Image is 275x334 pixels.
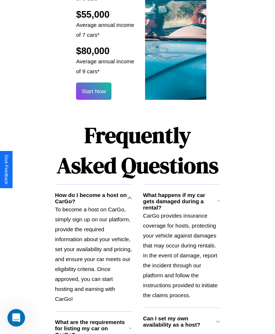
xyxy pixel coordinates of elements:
h2: $55,000 [76,9,137,20]
h3: How do I become a host on CarGo? [55,192,127,204]
h3: Can I set my own availability as a host? [143,315,216,328]
div: Give Feedback [4,155,9,184]
h2: $80,000 [76,46,137,56]
p: Average annual income of 9 cars* [76,56,137,76]
h3: What happens if my car gets damaged during a rental? [143,192,217,211]
h1: Frequently Asked Questions [55,116,220,184]
iframe: Intercom live chat [7,309,25,327]
p: To become a host on CarGo, simply sign up on our platform, provide the required information about... [55,204,132,304]
button: Start Now [76,82,111,100]
p: CarGo provides insurance coverage for hosts, protecting your vehicle against damages that may occ... [143,211,220,300]
p: Average annual income of 7 cars* [76,20,137,40]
